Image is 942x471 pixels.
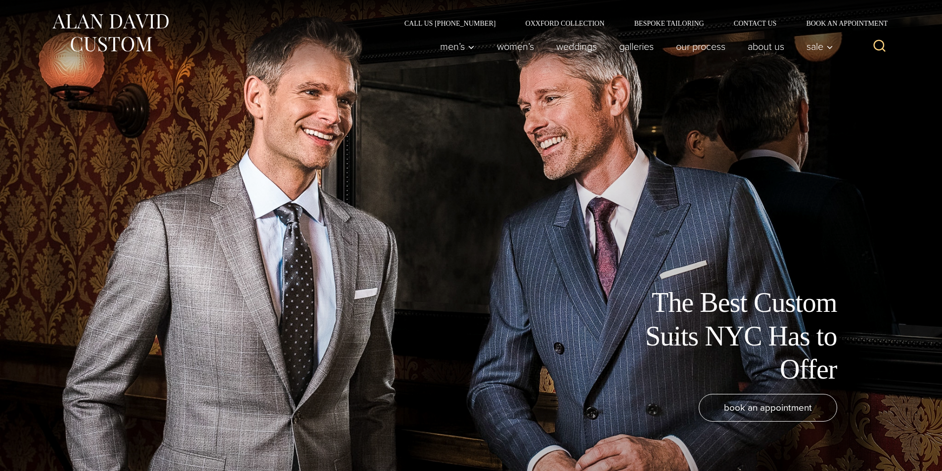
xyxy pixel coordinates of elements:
[665,37,736,56] a: Our Process
[440,42,475,51] span: Men’s
[390,20,511,27] a: Call Us [PHONE_NUMBER]
[486,37,545,56] a: Women’s
[545,37,608,56] a: weddings
[724,400,812,415] span: book an appointment
[791,20,891,27] a: Book an Appointment
[868,35,892,58] button: View Search Form
[51,11,170,55] img: Alan David Custom
[608,37,665,56] a: Galleries
[615,286,837,386] h1: The Best Custom Suits NYC Has to Offer
[719,20,792,27] a: Contact Us
[699,394,837,422] a: book an appointment
[736,37,795,56] a: About Us
[390,20,892,27] nav: Secondary Navigation
[510,20,619,27] a: Oxxford Collection
[429,37,838,56] nav: Primary Navigation
[619,20,718,27] a: Bespoke Tailoring
[807,42,833,51] span: Sale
